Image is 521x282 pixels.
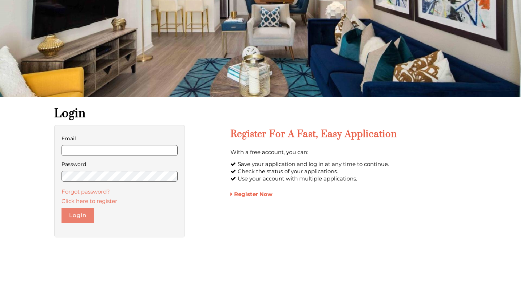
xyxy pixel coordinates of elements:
label: Email [62,134,178,143]
button: Login [62,208,94,223]
h2: Register for a Fast, Easy Application [230,128,467,140]
p: With a free account, you can: [230,148,467,157]
label: Password [62,159,178,169]
a: Forgot password? [62,188,110,195]
a: Click here to register [62,198,117,204]
a: Register Now [230,191,272,198]
input: password [62,171,178,182]
input: email [62,145,178,156]
li: Save your application and log in at any time to continue. [230,161,467,168]
li: Use your account with multiple applications. [230,175,467,182]
h1: Login [54,106,467,121]
li: Check the status of your applications. [230,168,467,175]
